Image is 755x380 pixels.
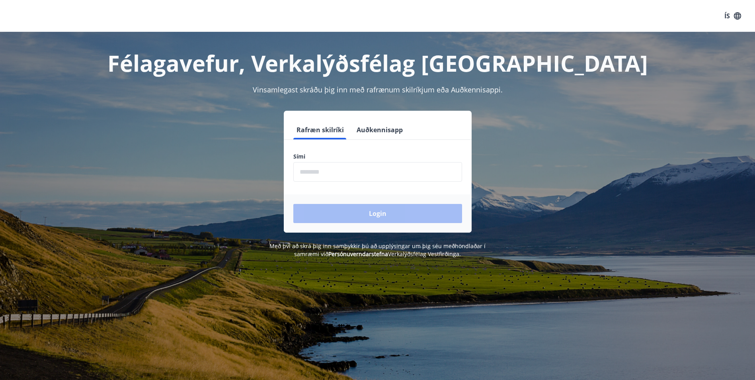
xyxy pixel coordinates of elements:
button: ÍS [720,9,745,23]
button: Auðkennisapp [353,120,406,139]
span: Með því að skrá þig inn samþykkir þú að upplýsingar um þig séu meðhöndlaðar í samræmi við Verkalý... [269,242,486,258]
button: Rafræn skilríki [293,120,347,139]
a: Persónuverndarstefna [328,250,388,258]
label: Sími [293,153,462,161]
span: Vinsamlegast skráðu þig inn með rafrænum skilríkjum eða Auðkennisappi. [253,85,503,94]
h1: Félagavefur, Verkalýðsfélag [GEOGRAPHIC_DATA] [101,48,655,78]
